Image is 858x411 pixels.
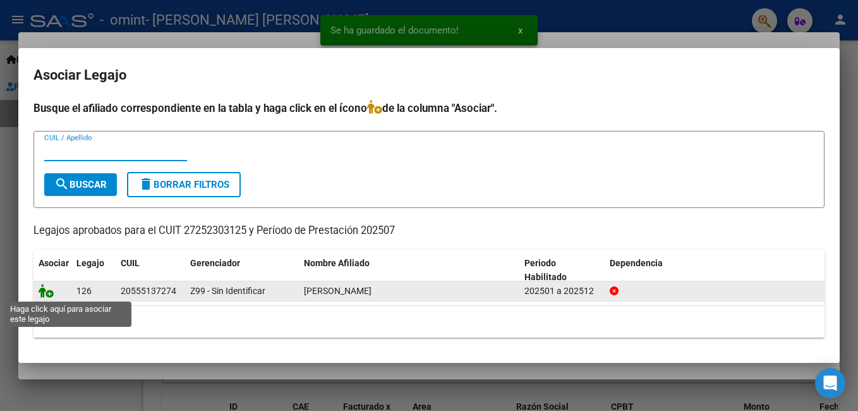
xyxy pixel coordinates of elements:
[304,286,372,296] span: SORIA VALENTINO EMMANUEL
[127,172,241,197] button: Borrar Filtros
[610,258,663,268] span: Dependencia
[190,258,240,268] span: Gerenciador
[54,179,107,190] span: Buscar
[815,368,845,398] div: Open Intercom Messenger
[299,250,519,291] datatable-header-cell: Nombre Afiliado
[33,63,825,87] h2: Asociar Legajo
[605,250,825,291] datatable-header-cell: Dependencia
[116,250,185,291] datatable-header-cell: CUIL
[304,258,370,268] span: Nombre Afiliado
[54,176,69,192] mat-icon: search
[33,223,825,239] p: Legajos aprobados para el CUIT 27252303125 y Período de Prestación 202507
[44,173,117,196] button: Buscar
[190,286,265,296] span: Z99 - Sin Identificar
[138,179,229,190] span: Borrar Filtros
[71,250,116,291] datatable-header-cell: Legajo
[76,258,104,268] span: Legajo
[33,250,71,291] datatable-header-cell: Asociar
[121,284,176,298] div: 20555137274
[76,286,92,296] span: 126
[39,258,69,268] span: Asociar
[33,100,825,116] h4: Busque el afiliado correspondiente en la tabla y haga click en el ícono de la columna "Asociar".
[524,258,567,283] span: Periodo Habilitado
[524,284,600,298] div: 202501 a 202512
[519,250,605,291] datatable-header-cell: Periodo Habilitado
[185,250,299,291] datatable-header-cell: Gerenciador
[121,258,140,268] span: CUIL
[33,306,825,338] div: 1 registros
[138,176,154,192] mat-icon: delete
